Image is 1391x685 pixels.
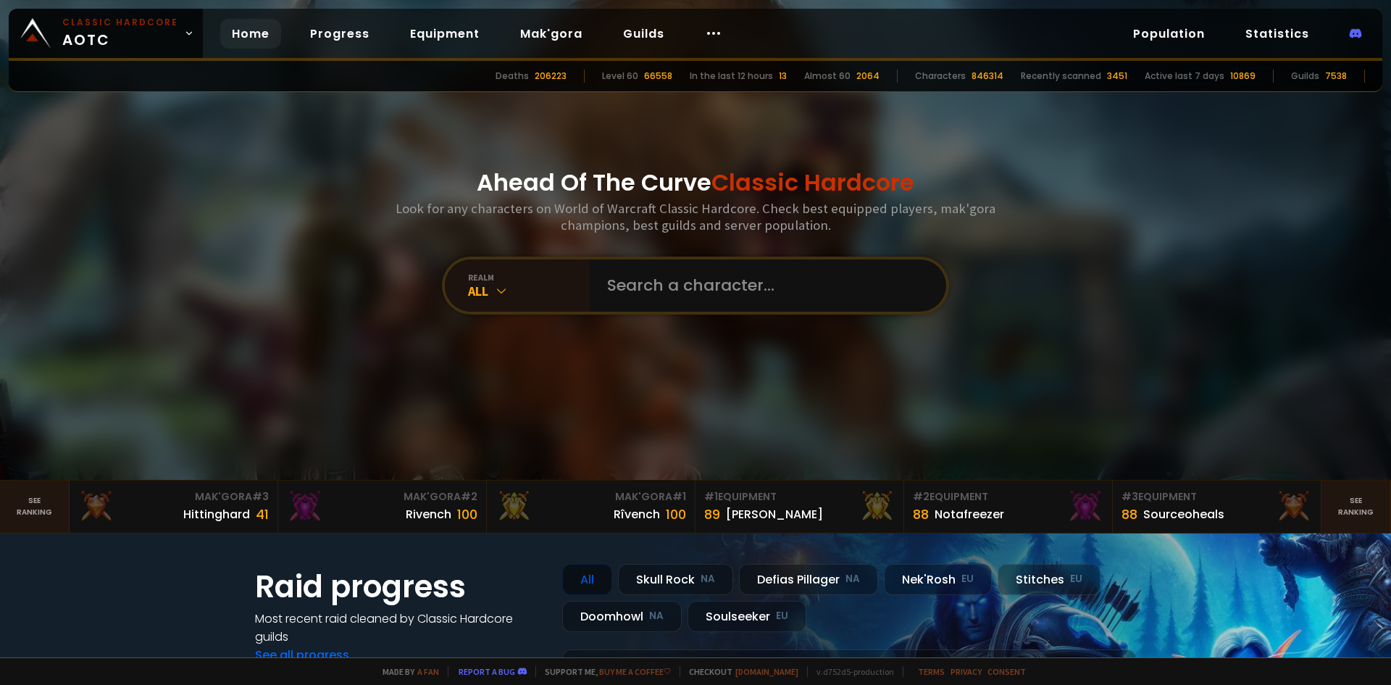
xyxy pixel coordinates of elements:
a: Seeranking [1321,481,1391,533]
span: Checkout [680,666,798,677]
a: Consent [987,666,1026,677]
span: # 2 [461,489,477,504]
div: Nek'Rosh [884,564,992,595]
div: Hittinghard [183,505,250,523]
div: 100 [666,505,686,524]
div: Deaths [496,70,529,83]
small: EU [776,609,788,623]
h1: Ahead Of The Curve [477,165,914,200]
span: # 1 [704,489,718,504]
span: # 2 [913,489,930,504]
span: # 1 [672,489,686,504]
a: Population [1121,19,1216,49]
div: Almost 60 [804,70,851,83]
div: Characters [915,70,966,83]
div: 3451 [1107,70,1127,83]
small: EU [1070,572,1082,586]
a: See all progress [255,647,349,663]
small: EU [961,572,974,586]
div: 88 [1121,505,1137,524]
div: 10869 [1230,70,1256,83]
div: Mak'Gora [287,489,477,505]
a: [DOMAIN_NAME] [735,666,798,677]
h1: Raid progress [255,564,545,610]
div: Mak'Gora [78,489,269,505]
span: Made by [374,666,439,677]
div: 206223 [535,70,567,83]
div: Defias Pillager [739,564,878,595]
a: Classic HardcoreAOTC [9,9,203,58]
div: All [468,283,590,299]
span: # 3 [252,489,269,504]
a: Privacy [951,666,982,677]
div: Recently scanned [1021,70,1101,83]
div: In the last 12 hours [690,70,773,83]
a: Terms [918,666,945,677]
span: Support me, [535,666,671,677]
div: 7538 [1325,70,1347,83]
div: 846314 [972,70,1003,83]
a: #2Equipment88Notafreezer [904,481,1113,533]
div: Notafreezer [935,505,1004,523]
div: Rîvench [614,505,660,523]
div: 88 [913,505,929,524]
a: Equipment [398,19,491,49]
small: NA [649,609,664,623]
div: Mak'Gora [496,489,686,505]
a: Statistics [1234,19,1321,49]
div: Rivench [406,505,451,523]
small: Classic Hardcore [62,16,178,29]
input: Search a character... [598,260,929,312]
div: 100 [457,505,477,524]
a: Mak'Gora#3Hittinghard41 [70,481,278,533]
div: realm [468,272,590,283]
small: NA [845,572,860,586]
a: Report a bug [459,666,515,677]
div: 2064 [856,70,880,83]
div: 66558 [644,70,672,83]
span: # 3 [1121,489,1138,504]
a: Mak'Gora#1Rîvench100 [487,481,695,533]
div: Guilds [1291,70,1319,83]
div: Stitches [998,564,1100,595]
a: #1Equipment89[PERSON_NAME] [695,481,904,533]
div: Equipment [704,489,895,505]
span: Classic Hardcore [711,166,914,199]
a: #3Equipment88Sourceoheals [1113,481,1321,533]
h3: Look for any characters on World of Warcraft Classic Hardcore. Check best equipped players, mak'g... [390,200,1001,233]
div: 13 [779,70,787,83]
a: Mak'gora [509,19,594,49]
h4: Most recent raid cleaned by Classic Hardcore guilds [255,610,545,646]
div: 41 [256,505,269,524]
a: Home [220,19,281,49]
a: a fan [417,666,439,677]
div: Active last 7 days [1145,70,1224,83]
div: Equipment [1121,489,1312,505]
div: Sourceoheals [1143,505,1224,523]
a: Buy me a coffee [599,666,671,677]
a: Progress [298,19,381,49]
div: Level 60 [602,70,638,83]
div: 89 [704,505,720,524]
div: All [562,564,612,595]
a: Guilds [611,19,676,49]
span: v. d752d5 - production [807,666,894,677]
div: Skull Rock [618,564,733,595]
div: Equipment [913,489,1103,505]
div: Soulseeker [688,601,806,632]
small: NA [701,572,715,586]
div: Doomhowl [562,601,682,632]
span: AOTC [62,16,178,51]
div: [PERSON_NAME] [726,505,823,523]
a: Mak'Gora#2Rivench100 [278,481,487,533]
